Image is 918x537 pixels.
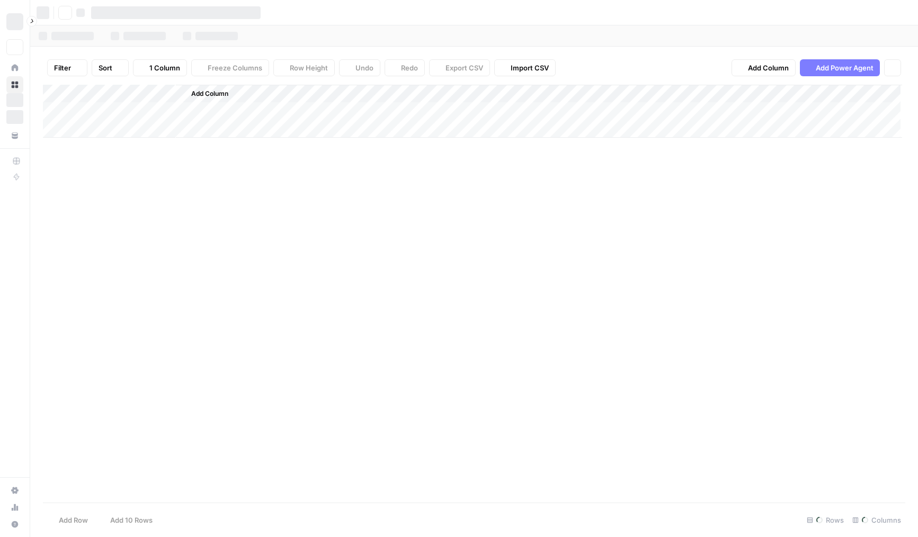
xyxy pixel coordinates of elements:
a: Your Data [6,127,23,144]
span: Sort [99,62,112,73]
span: Freeze Columns [208,62,262,73]
button: Export CSV [429,59,490,76]
button: Filter [47,59,87,76]
div: Columns [848,512,905,529]
button: Help + Support [6,516,23,533]
button: Add Power Agent [800,59,880,76]
a: Usage [6,499,23,516]
button: Add Column [732,59,796,76]
button: Freeze Columns [191,59,269,76]
span: Import CSV [511,62,549,73]
button: Undo [339,59,380,76]
a: Settings [6,482,23,499]
span: 1 Column [149,62,180,73]
span: Row Height [290,62,328,73]
span: Filter [54,62,71,73]
div: Rows [803,512,848,529]
button: Sort [92,59,129,76]
span: Undo [355,62,373,73]
button: 1 Column [133,59,187,76]
button: Import CSV [494,59,556,76]
button: Add 10 Rows [94,512,159,529]
span: Add Row [59,515,88,525]
button: Add Row [43,512,94,529]
a: Home [6,59,23,76]
button: Redo [385,59,425,76]
span: Add 10 Rows [110,515,153,525]
span: Export CSV [445,62,483,73]
a: Browse [6,76,23,93]
span: Add Column [191,89,228,99]
span: Add Power Agent [816,62,874,73]
span: Redo [401,62,418,73]
span: Add Column [748,62,789,73]
button: Row Height [273,59,335,76]
button: Add Column [177,87,233,101]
